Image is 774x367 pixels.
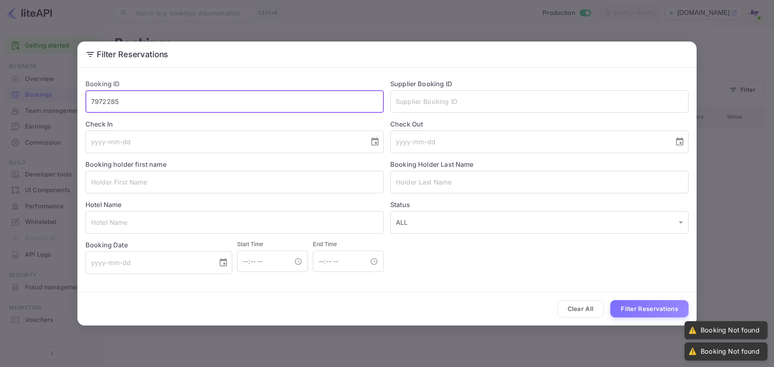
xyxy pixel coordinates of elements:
button: Choose date [672,134,688,150]
input: Holder First Name [85,171,384,193]
div: Booking Not found [701,347,759,356]
button: Clear All [557,300,604,317]
label: Status [390,200,689,209]
label: Supplier Booking ID [390,80,452,88]
h6: End Time [313,240,384,249]
input: Hotel Name [85,211,384,234]
div: ALL [390,211,689,234]
input: yyyy-mm-dd [390,131,668,153]
button: Choose date [367,134,383,150]
input: Booking ID [85,90,384,113]
label: Check Out [390,119,689,129]
label: Booking Holder Last Name [390,160,474,168]
button: Filter Reservations [610,300,689,317]
button: Choose date [215,255,231,271]
input: yyyy-mm-dd [85,131,364,153]
div: ⚠️ [689,347,697,356]
label: Hotel Name [85,201,122,209]
input: yyyy-mm-dd [85,251,212,274]
div: ⚠️ [689,326,697,334]
label: Booking ID [85,80,120,88]
label: Booking Date [85,240,232,250]
label: Check In [85,119,384,129]
input: Supplier Booking ID [390,90,689,113]
h6: Start Time [237,240,308,249]
h2: Filter Reservations [77,41,697,67]
div: Booking Not found [701,326,759,334]
input: Holder Last Name [390,171,689,193]
label: Booking holder first name [85,160,166,168]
